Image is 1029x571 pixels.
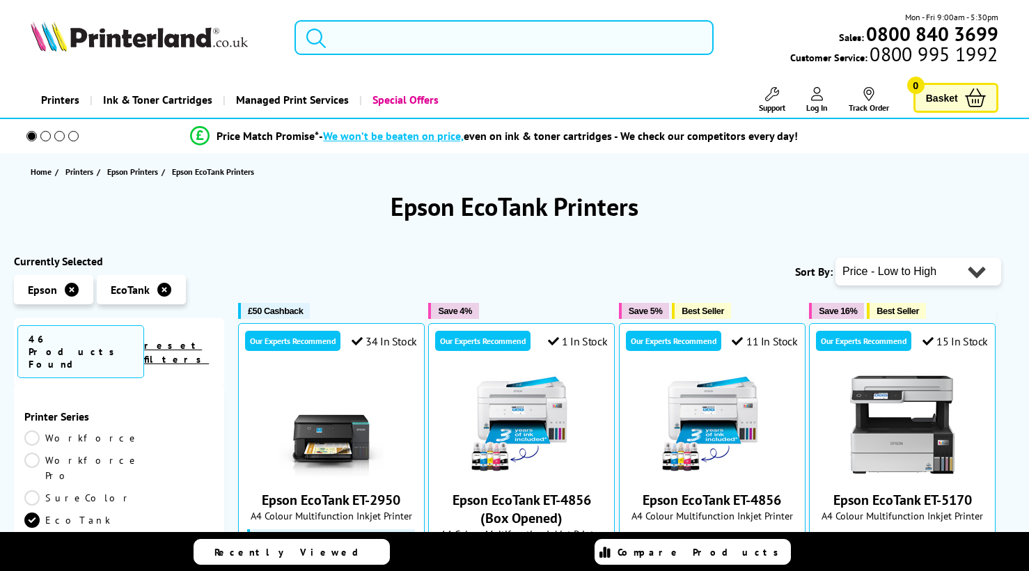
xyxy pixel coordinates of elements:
img: Epson EcoTank ET-5170 [850,373,955,477]
span: EcoTank [111,283,150,297]
div: 34 In Stock [352,334,417,348]
span: Mon - Fri 9:00am - 5:30pm [905,10,998,24]
span: Printers [65,164,93,179]
span: Best Seller [877,306,919,316]
span: (6) [934,529,943,556]
a: SureColor [24,490,133,506]
a: Basket 0 [913,83,998,113]
span: Save 16% [819,306,857,316]
span: Log In [806,102,828,113]
button: £50 Cashback [238,303,310,319]
span: Recently Viewed [214,546,372,558]
a: Epson EcoTank ET-4856 [643,491,781,509]
a: Home [31,164,55,179]
button: Best Seller [672,303,731,319]
span: (105) [739,529,758,556]
a: Support [759,87,785,113]
a: Epson EcoTank ET-5170 [833,491,972,509]
span: 0 [907,77,925,94]
a: Epson EcoTank ET-2950 [279,466,384,480]
div: Our Experts Recommend [626,331,721,351]
span: Printer Series [24,409,214,423]
b: 0800 840 3699 [866,21,998,47]
span: Save 4% [438,306,471,316]
span: Epson [28,283,57,297]
span: Ink & Toner Cartridges [103,82,212,118]
a: reset filters [144,339,209,366]
span: Epson EcoTank Printers [172,166,254,177]
a: Workforce Pro [24,453,140,483]
img: Printerland Logo [31,21,248,52]
a: Epson EcoTank ET-5170 [850,466,955,480]
span: A4 Colour Multifunction Inkjet Printer [436,527,607,540]
span: A4 Colour Multifunction Inkjet Printer [627,509,798,522]
span: 0800 995 1992 [867,47,998,61]
span: Sales: [839,31,864,44]
span: We won’t be beaten on price, [323,129,464,143]
div: 1 In Stock [548,334,608,348]
button: Save 16% [809,303,864,319]
h1: Epson EcoTank Printers [14,190,1015,223]
a: Printerland Logo [31,21,277,54]
span: £50 Cashback [248,306,303,316]
a: Ink & Toner Cartridges [90,82,223,118]
a: Compare Products [595,539,791,565]
span: 46 Products Found [17,325,144,378]
span: Compare Products [618,546,786,558]
button: Save 5% [619,303,669,319]
div: Our Experts Recommend [245,331,340,351]
a: Track Order [849,87,889,113]
span: Customer Service: [790,47,998,64]
span: Basket [926,88,958,107]
a: Epson EcoTank ET-4856 [660,466,764,480]
img: Epson EcoTank ET-4856 [660,373,764,477]
span: Epson Printers [107,164,158,179]
a: Recently Viewed [194,539,390,565]
a: Printers [65,164,97,179]
button: Best Seller [867,303,926,319]
span: Sort By: [795,265,833,279]
a: 0800 840 3699 [864,27,998,40]
span: Support [759,102,785,113]
li: modal_Promise [7,124,982,148]
a: Epson EcoTank ET-2950 [262,491,400,509]
div: Our Experts Recommend [435,331,531,351]
a: Log In [806,87,828,113]
a: Printers [31,82,90,118]
button: Save 4% [428,303,478,319]
div: Currently Selected [14,254,224,268]
a: EcoTank [24,513,119,528]
div: Our Experts Recommend [816,331,911,351]
span: A4 Colour Multifunction Inkjet Printer [817,509,988,522]
a: Epson Printers [107,164,162,179]
div: 11 In Stock [732,334,797,348]
img: Epson EcoTank ET-4856 (Box Opened) [469,373,574,477]
div: 15 In Stock [922,334,988,348]
a: Epson EcoTank ET-4856 (Box Opened) [453,491,591,527]
a: Managed Print Services [223,82,359,118]
div: - even on ink & toner cartridges - We check our competitors every day! [319,129,798,143]
a: Workforce [24,430,140,446]
img: Epson EcoTank ET-2950 [279,373,384,477]
span: A4 Colour Multifunction Inkjet Printer [246,509,417,522]
a: Epson EcoTank ET-4856 (Box Opened) [469,466,574,480]
span: Save 5% [629,306,662,316]
a: Special Offers [359,82,449,118]
span: Best Seller [682,306,724,316]
span: Price Match Promise* [217,129,319,143]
